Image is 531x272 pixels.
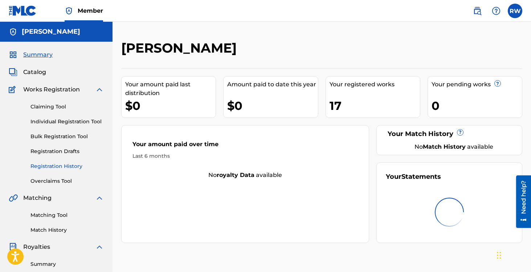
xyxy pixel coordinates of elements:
div: Your registered works [330,80,420,89]
span: Summary [23,50,53,59]
div: Last 6 months [132,152,358,160]
span: Catalog [23,68,46,77]
div: User Menu [508,4,522,18]
img: Accounts [9,28,17,36]
a: Registration History [30,162,104,170]
div: Amount paid to date this year [227,80,318,89]
span: Matching [23,194,52,202]
div: Your pending works [432,80,522,89]
img: Catalog [9,68,17,77]
a: Individual Registration Tool [30,118,104,125]
iframe: Chat Widget [495,237,531,272]
img: Royalties [9,243,17,251]
img: expand [95,243,104,251]
img: search [473,7,482,15]
h2: [PERSON_NAME] [121,40,240,56]
h5: Reuben Whetten [22,28,80,36]
a: Registration Drafts [30,148,104,155]
img: help [492,7,501,15]
div: Your Match History [386,129,513,139]
a: Bulk Registration Tool [30,133,104,140]
div: No available [122,171,369,180]
img: Works Registration [9,85,18,94]
div: Drag [497,244,501,266]
a: Matching Tool [30,211,104,219]
div: Need help? [8,5,18,38]
a: Overclaims Tool [30,177,104,185]
span: ? [495,81,501,86]
a: Claiming Tool [30,103,104,111]
img: preloader [433,195,466,228]
span: Works Registration [23,85,80,94]
img: expand [95,85,104,94]
div: Your Statements [386,172,441,182]
div: No available [395,143,513,151]
iframe: Resource Center [511,176,531,228]
img: Matching [9,194,18,202]
div: $0 [125,98,216,114]
a: Public Search [470,4,485,18]
a: SummarySummary [9,50,53,59]
div: Your amount paid last distribution [125,80,216,98]
span: ? [457,129,463,135]
img: Summary [9,50,17,59]
a: Match History [30,226,104,234]
div: 0 [432,98,522,114]
a: CatalogCatalog [9,68,46,77]
img: MLC Logo [9,5,37,16]
img: Top Rightsholder [65,7,73,15]
div: Your amount paid over time [132,140,358,152]
img: expand [95,194,104,202]
div: Help [489,4,503,18]
div: 17 [330,98,420,114]
div: $0 [227,98,318,114]
span: Royalties [23,243,50,251]
strong: royalty data [217,172,254,178]
span: Member [78,7,103,15]
strong: Match History [423,143,466,150]
a: Summary [30,260,104,268]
